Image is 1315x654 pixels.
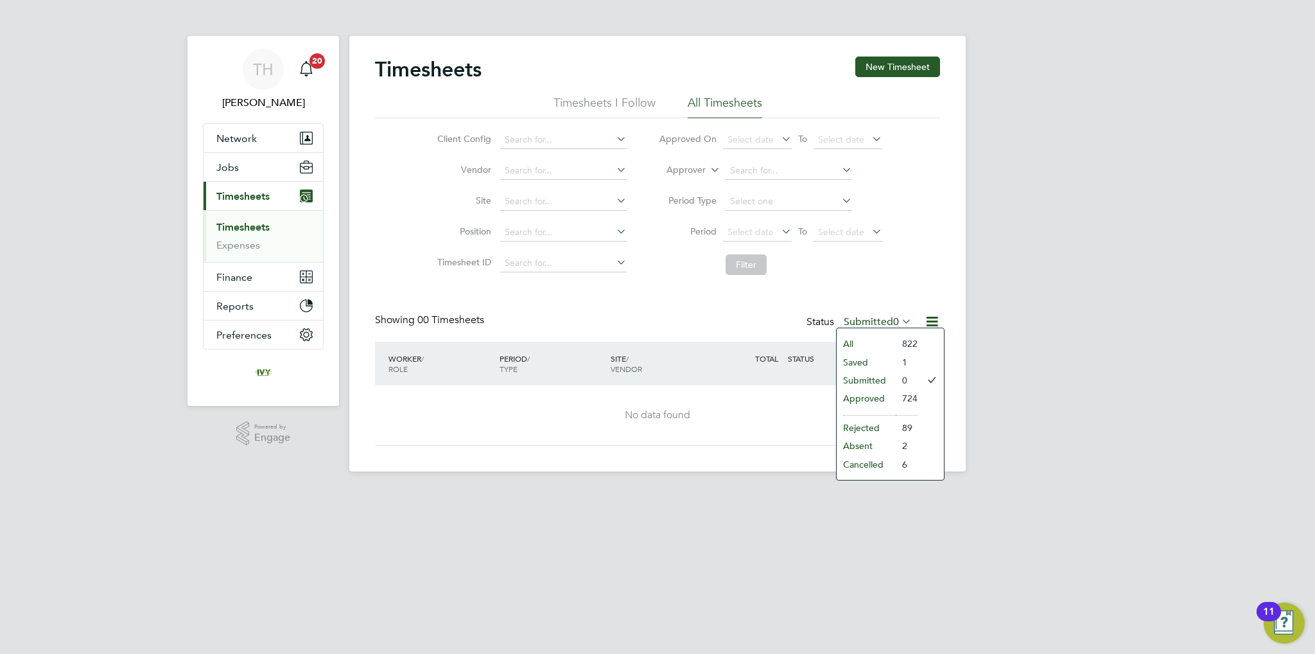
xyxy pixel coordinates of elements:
[421,353,424,364] span: /
[727,226,774,238] span: Select date
[204,182,323,210] button: Timesheets
[433,133,491,145] label: Client Config
[659,133,717,145] label: Approved On
[254,421,290,432] span: Powered by
[659,195,717,206] label: Period Type
[204,210,323,262] div: Timesheets
[500,162,627,180] input: Search for...
[388,364,408,374] span: ROLE
[844,315,912,328] label: Submitted
[500,254,627,272] input: Search for...
[607,347,718,380] div: SITE
[785,347,851,370] div: STATUS
[203,95,324,110] span: Tom Harvey
[500,224,627,242] input: Search for...
[236,421,291,446] a: Powered byEngage
[216,132,257,145] span: Network
[727,134,774,145] span: Select date
[1263,612,1275,628] div: 11
[293,49,319,90] a: 20
[433,195,491,206] label: Site
[375,57,482,82] h2: Timesheets
[417,314,484,326] span: 00 Timesheets
[893,315,899,328] span: 0
[896,389,918,407] li: 724
[375,314,487,327] div: Showing
[837,353,896,371] li: Saved
[794,130,811,147] span: To
[896,353,918,371] li: 1
[204,292,323,320] button: Reports
[216,221,270,233] a: Timesheets
[896,455,918,473] li: 6
[755,353,778,364] span: TOTAL
[648,164,706,177] label: Approver
[204,153,323,181] button: Jobs
[818,134,864,145] span: Select date
[837,437,896,455] li: Absent
[1264,603,1305,644] button: Open Resource Center, 11 new notifications
[837,389,896,407] li: Approved
[203,49,324,110] a: TH[PERSON_NAME]
[659,225,717,237] label: Period
[203,362,324,383] a: Go to home page
[216,329,272,341] span: Preferences
[216,239,260,251] a: Expenses
[216,300,254,312] span: Reports
[309,53,325,69] span: 20
[794,223,811,240] span: To
[187,36,339,406] nav: Main navigation
[855,57,940,77] button: New Timesheet
[726,254,767,275] button: Filter
[726,193,852,211] input: Select one
[500,131,627,149] input: Search for...
[216,190,270,202] span: Timesheets
[527,353,530,364] span: /
[433,164,491,175] label: Vendor
[433,225,491,237] label: Position
[553,95,656,118] li: Timesheets I Follow
[806,314,914,331] div: Status
[837,335,896,353] li: All
[500,364,518,374] span: TYPE
[837,371,896,389] li: Submitted
[688,95,762,118] li: All Timesheets
[216,161,239,173] span: Jobs
[837,419,896,437] li: Rejected
[500,193,627,211] input: Search for...
[385,347,496,380] div: WORKER
[204,263,323,291] button: Finance
[896,335,918,353] li: 822
[611,364,642,374] span: VENDOR
[896,437,918,455] li: 2
[896,419,918,437] li: 89
[204,124,323,152] button: Network
[253,61,274,78] span: TH
[896,371,918,389] li: 0
[388,409,927,422] div: No data found
[626,353,629,364] span: /
[496,347,607,380] div: PERIOD
[837,455,896,473] li: Cancelled
[818,226,864,238] span: Select date
[254,432,290,443] span: Engage
[216,271,252,283] span: Finance
[253,362,274,383] img: ivyresourcegroup-logo-retina.png
[204,321,323,349] button: Preferences
[726,162,852,180] input: Search for...
[433,256,491,268] label: Timesheet ID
